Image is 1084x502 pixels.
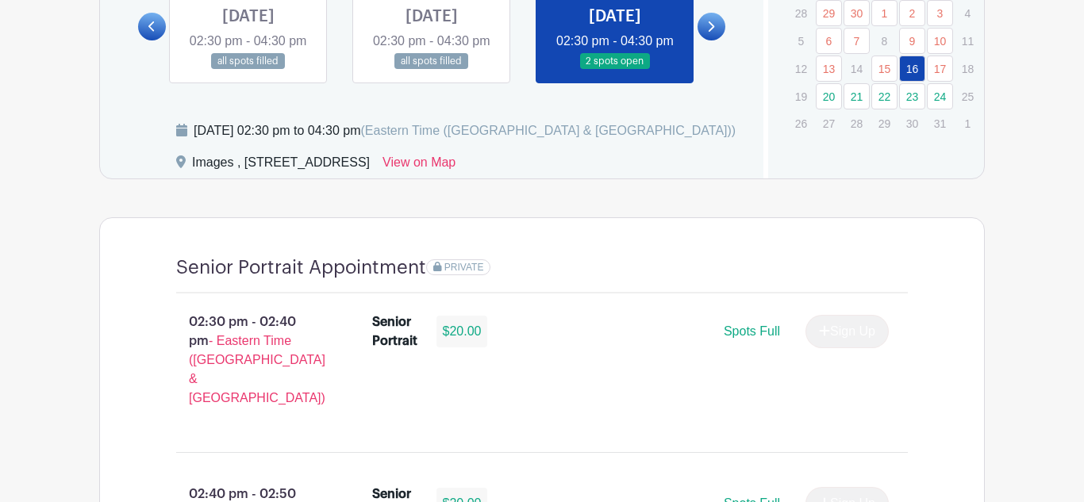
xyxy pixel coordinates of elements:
a: 9 [899,28,925,54]
a: 22 [871,83,898,109]
p: 25 [955,84,981,109]
p: 28 [788,1,814,25]
p: 27 [816,111,842,136]
p: 29 [871,111,898,136]
a: 21 [844,83,870,109]
span: - Eastern Time ([GEOGRAPHIC_DATA] & [GEOGRAPHIC_DATA]) [189,334,325,404]
h4: Senior Portrait Appointment [176,256,426,279]
a: 20 [816,83,842,109]
p: 11 [955,29,981,53]
p: 28 [844,111,870,136]
span: (Eastern Time ([GEOGRAPHIC_DATA] & [GEOGRAPHIC_DATA])) [360,124,736,137]
a: 10 [927,28,953,54]
a: 17 [927,56,953,82]
p: 5 [788,29,814,53]
a: 23 [899,83,925,109]
div: $20.00 [436,316,488,347]
a: 7 [844,28,870,54]
a: 24 [927,83,953,109]
p: 30 [899,111,925,136]
a: 13 [816,56,842,82]
p: 12 [788,56,814,81]
div: [DATE] 02:30 pm to 04:30 pm [194,121,736,140]
p: 18 [955,56,981,81]
p: 02:30 pm - 02:40 pm [151,306,347,414]
a: View on Map [382,153,456,178]
p: 1 [955,111,981,136]
span: Spots Full [724,324,780,338]
a: 6 [816,28,842,54]
p: 26 [788,111,814,136]
div: Images , [STREET_ADDRESS] [192,153,370,178]
a: 16 [899,56,925,82]
p: 19 [788,84,814,109]
div: Senior Portrait [372,312,417,351]
a: 15 [871,56,898,82]
p: 31 [927,111,953,136]
span: PRIVATE [444,262,484,273]
p: 4 [955,1,981,25]
p: 8 [871,29,898,53]
p: 14 [844,56,870,81]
